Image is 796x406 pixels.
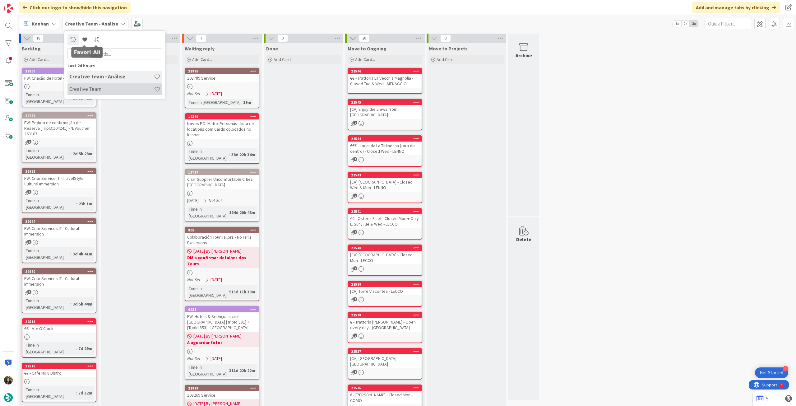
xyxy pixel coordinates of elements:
[22,319,96,333] div: 22516€€ - Ate O'Clock
[757,395,769,402] a: 5
[185,307,259,312] div: 6937
[22,269,96,274] div: 22680
[351,173,422,177] div: 22543
[24,197,76,211] div: Time in [GEOGRAPHIC_DATA]
[348,312,422,343] a: 22538€ - Trattoria [PERSON_NAME] - Open every day - [GEOGRAPHIC_DATA]
[348,245,422,276] a: 22540[CA] [GEOGRAPHIC_DATA] - Closed Mon - LECCO
[348,391,422,404] div: € - [PERSON_NAME] - Closed Mon - COMO
[348,318,422,332] div: € - Trattoria [PERSON_NAME] - Open every day - [GEOGRAPHIC_DATA]
[22,68,96,74] div: 22866
[187,254,257,267] b: DM a confirmar detalhes dos Tours
[187,356,201,361] i: Not Set
[93,49,100,55] h5: All
[760,370,783,376] div: Get Started
[22,45,41,52] span: Backlog
[185,227,259,247] div: 805Colaboración Tour Tailors - No Frills Excursions
[185,312,259,332] div: FW: Hotéis & Serviços a criar [GEOGRAPHIC_DATA] [TripId 881] + [TripId 853] - [GEOGRAPHIC_DATA]
[22,219,96,238] div: 22694FW: Criar Services IT - Cultural Immersion
[348,105,422,119] div: [CA] Enjoy the views from [GEOGRAPHIC_DATA]
[188,307,259,312] div: 6937
[22,169,96,188] div: 22932FW: Criar Service IT - TravelStyle Cultural Immersion
[348,354,422,368] div: [CA] [GEOGRAPHIC_DATA] - [GEOGRAPHIC_DATA]
[67,48,162,59] input: Search for boards...
[353,230,357,234] span: 2
[71,250,94,257] div: 3d 4h 41m
[185,169,259,222] a: 13727Criar Supplier Uncomfortable Cities [GEOGRAPHIC_DATA][DATE]Not SetTime in [GEOGRAPHIC_DATA]:...
[22,68,96,107] a: 22866FW: Criação de Hotel - n é urgenteTime in [GEOGRAPHIC_DATA]:1d 5h 41m
[348,245,422,264] div: 22540[CA] [GEOGRAPHIC_DATA] - Closed Mon - LECCO
[187,339,257,346] b: A aguardar fotos
[185,227,259,301] a: 805Colaboración Tour Tailors - No Frills Excursions[DATE] By [PERSON_NAME]...DM a confirmar detal...
[348,172,422,203] a: 22543[CA] [GEOGRAPHIC_DATA] - Closed Wed & Mon - LENNO
[24,247,70,261] div: Time in [GEOGRAPHIC_DATA]
[277,35,288,42] span: 0
[185,233,259,247] div: Colaboración Tour Tailors - No Frills Excursions
[353,194,357,198] span: 2
[22,174,96,188] div: FW: Criar Service IT - TravelStyle Cultural Immersion
[353,297,357,301] span: 2
[209,198,222,203] i: Not Set
[69,73,154,80] h4: Creative Team - Análise
[29,57,49,62] span: Add Card...
[351,209,422,214] div: 22541
[22,318,96,358] a: 22516€€ - Ate O'ClockTime in [GEOGRAPHIC_DATA]:7d 29m
[353,370,357,374] span: 1
[185,307,259,332] div: 6937FW: Hotéis & Serviços a criar [GEOGRAPHIC_DATA] [TripId 881] + [TripId 853] - [GEOGRAPHIC_DATA]
[77,345,94,352] div: 7d 29m
[22,363,96,402] a: 22515€€ - Cafe No.8 BistroTime in [GEOGRAPHIC_DATA]:7d 32m
[69,86,154,92] h4: Creative Team
[25,219,96,224] div: 22694
[76,345,77,352] span: :
[185,68,259,108] a: 22995103789 ServiceNot Set[DATE]Time in [GEOGRAPHIC_DATA]:19m
[70,301,71,307] span: :
[187,277,201,282] i: Not Set
[351,246,422,250] div: 22540
[70,150,71,157] span: :
[211,277,222,283] span: [DATE]
[192,57,212,62] span: Add Card...
[32,2,34,7] div: 5
[229,151,230,158] span: :
[27,290,31,294] span: 1
[185,119,259,139] div: Novos POI Matrix Personas - lista de locations com Cards colocados no kanban
[348,281,422,307] a: 22539[CA] Torre Viscontea - LECCO
[348,74,422,88] div: €€ - Trattoria La Vecchia Magnolia - Closed Tue & Wed - MENAGGIO
[22,363,96,369] div: 22515
[187,206,227,219] div: Time in [GEOGRAPHIC_DATA]
[348,135,422,167] a: 22544€€€ - Locanda La Tirlindana (fora do centro) - Closed Wed - LENNO
[348,208,422,240] a: 22541€€ - Osteria Fillet - Closed Mon + Only L. Sun, Tue & Wed - LECCO
[24,386,76,400] div: Time in [GEOGRAPHIC_DATA]
[348,349,422,368] div: 22537[CA] [GEOGRAPHIC_DATA] - [GEOGRAPHIC_DATA]
[211,355,222,362] span: [DATE]
[22,219,96,224] div: 22694
[348,312,422,332] div: 22538€ - Trattoria [PERSON_NAME] - Open every day - [GEOGRAPHIC_DATA]
[516,52,532,59] div: Archive
[185,175,259,189] div: Criar Supplier Uncomfortable Cities [GEOGRAPHIC_DATA]
[22,74,96,82] div: FW: Criação de Hotel - n é urgente
[33,35,44,42] span: 18
[783,366,788,371] div: 4
[241,99,242,106] span: :
[76,200,77,207] span: :
[228,209,257,216] div: 164d 20h 48m
[13,1,28,8] span: Support
[348,68,422,74] div: 22546
[77,390,94,396] div: 7d 32m
[25,69,96,73] div: 22866
[25,364,96,368] div: 22515
[185,170,259,189] div: 13727Criar Supplier Uncomfortable Cities [GEOGRAPHIC_DATA]
[185,113,259,164] a: 19389Novos POI Matrix Personas - lista de locations com Cards colocados no kanbanTime in [GEOGRAP...
[348,245,422,251] div: 22540
[74,49,100,55] h5: Favorites
[22,363,96,377] div: 22515€€ - Cafe No.8 Bistro
[22,274,96,288] div: FW: Criar Services IT - Cultural Immersion
[227,288,228,295] span: :
[185,45,215,52] span: Waiting reply
[22,319,96,324] div: 22516
[242,99,253,106] div: 19m
[25,320,96,324] div: 22516
[76,390,77,396] span: :
[348,287,422,295] div: [CA] Torre Viscontea - LECCO
[196,35,206,42] span: 7
[348,45,386,52] span: Move to Ongoing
